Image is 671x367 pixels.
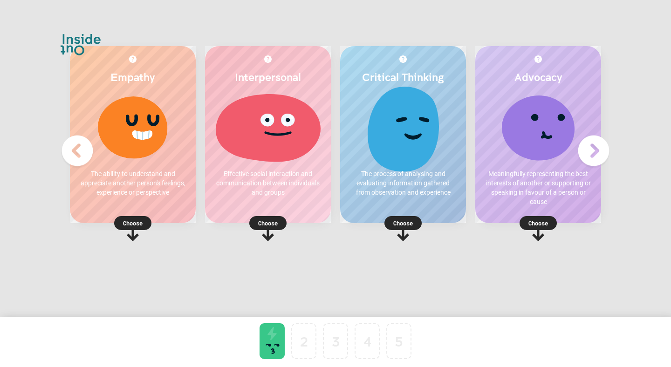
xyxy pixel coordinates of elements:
p: The process of analysing and evaluating information gathered from observation and experience [349,169,457,197]
h2: Interpersonal [214,70,322,83]
img: More about Critical Thinking [399,55,407,63]
p: Choose [340,218,466,228]
img: More about Advocacy [534,55,542,63]
img: More about Interpersonal [264,55,272,63]
h2: Empathy [79,70,186,83]
img: Previous [59,132,96,170]
p: Effective social interaction and communication between individuals and groups [214,169,322,197]
p: The ability to understand and appreciate another person's feelings, experience or perspective [79,169,186,197]
p: Meaningfully representing the best interests of another or supporting or speaking in favour of a ... [485,169,592,206]
p: Choose [70,218,196,228]
img: Next [575,132,612,170]
img: More about Empathy [129,55,137,63]
h2: Advocacy [485,70,592,83]
p: Choose [205,218,331,228]
p: Choose [475,218,601,228]
h2: Critical Thinking [349,70,457,83]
